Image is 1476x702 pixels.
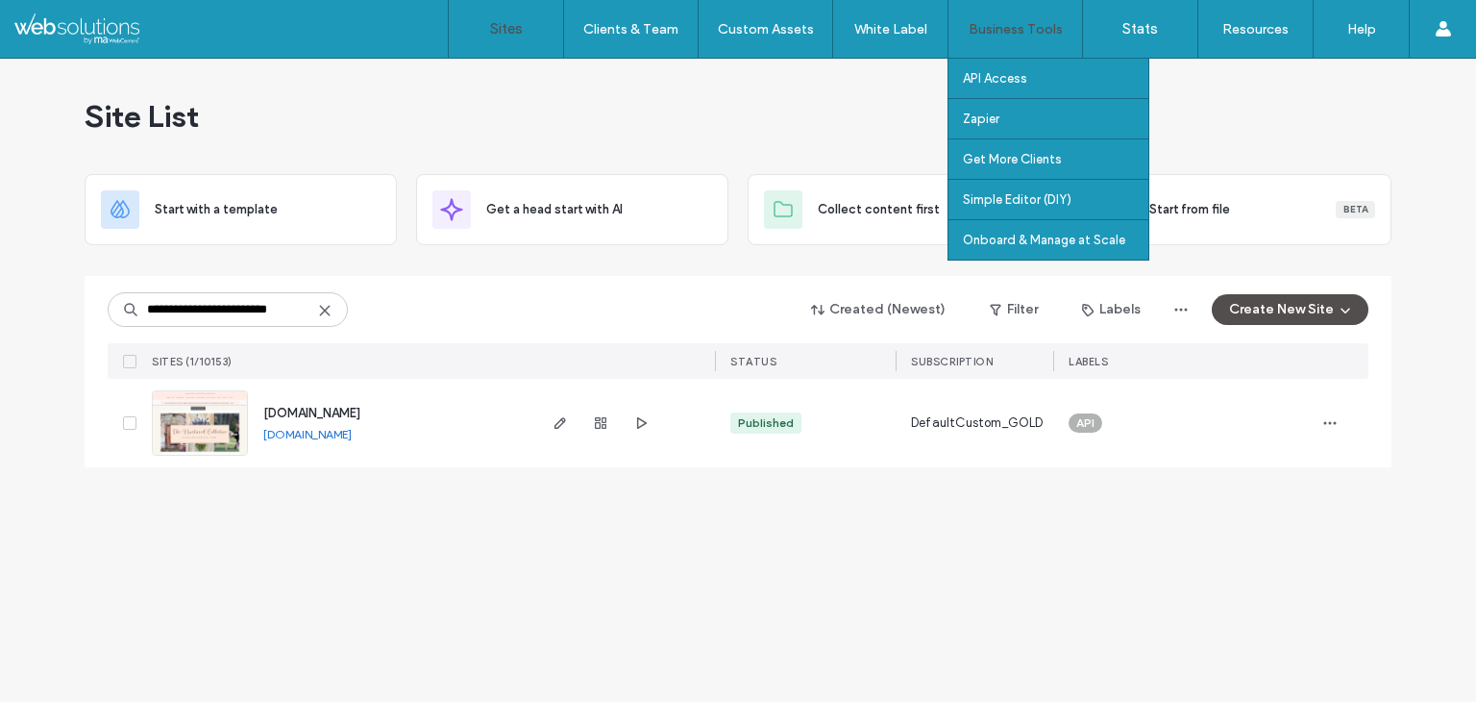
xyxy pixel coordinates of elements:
button: Labels [1065,294,1158,325]
label: Onboard & Manage at Scale [963,233,1125,247]
label: Stats [1122,20,1158,38]
a: API Access [963,59,1148,98]
a: [DOMAIN_NAME] [263,406,360,420]
div: Collect content firstNew [748,174,1060,245]
a: Simple Editor (DIY) [963,180,1148,219]
div: Published [738,414,794,432]
label: Zapier [963,112,999,126]
a: Get More Clients [963,139,1148,179]
span: STATUS [730,355,776,368]
span: Get a head start with AI [486,200,623,219]
span: LABELS [1069,355,1108,368]
div: Get a head start with AI [416,174,728,245]
label: Help [1347,21,1376,38]
div: Start from fileBeta [1079,174,1391,245]
span: Start from file [1149,200,1230,219]
span: Collect content first [818,200,940,219]
label: White Label [854,21,927,38]
a: Onboard & Manage at Scale [963,220,1148,260]
span: Start with a template [155,200,278,219]
div: Beta [1336,201,1375,218]
span: SUBSCRIPTION [911,355,993,368]
label: Sites [490,20,523,38]
a: Zapier [963,99,1148,138]
label: Business Tools [969,21,1063,38]
button: Filter [971,294,1057,325]
a: [DOMAIN_NAME] [263,427,352,441]
button: Created (Newest) [795,294,963,325]
span: SITES (1/10153) [152,355,233,368]
span: Help [43,13,83,31]
span: API [1076,414,1095,432]
span: Site List [85,97,199,136]
label: API Access [963,71,1027,86]
span: DefaultCustom_GOLD [911,414,1044,433]
label: Simple Editor (DIY) [963,192,1071,207]
button: Create New Site [1212,294,1368,325]
div: Start with a template [85,174,397,245]
label: Custom Assets [718,21,814,38]
label: Clients & Team [583,21,678,38]
label: Get More Clients [963,152,1062,166]
label: Resources [1222,21,1289,38]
